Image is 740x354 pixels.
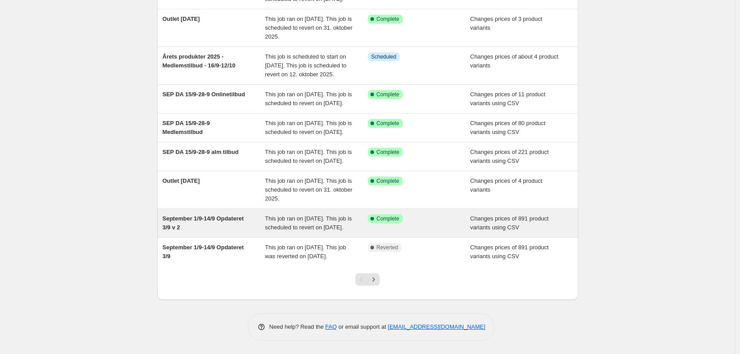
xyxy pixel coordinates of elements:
[163,16,200,22] span: Outlet [DATE]
[371,53,397,60] span: Scheduled
[163,244,244,260] span: September 1/9-14/9 Opdateret 3/9
[265,120,352,135] span: This job ran on [DATE]. This job is scheduled to revert on [DATE].
[470,215,549,231] span: Changes prices of 891 product variants using CSV
[265,215,352,231] span: This job ran on [DATE]. This job is scheduled to revert on [DATE].
[163,53,236,69] span: Årets produkter 2025 - Medlemstilbud - 16/9-12/10
[163,149,239,155] span: SEP DA 15/9-28-9 alm tilbud
[265,91,352,106] span: This job ran on [DATE]. This job is scheduled to revert on [DATE].
[470,53,558,69] span: Changes prices of about 4 product variants
[367,273,380,286] button: Next
[163,91,245,98] span: SEP DA 15/9-28-9 Onlinetilbud
[163,120,210,135] span: SEP DA 15/9-28-9 Medlemstilbud
[377,16,399,23] span: Complete
[377,120,399,127] span: Complete
[377,244,398,251] span: Reverted
[163,177,200,184] span: Outlet [DATE]
[377,149,399,156] span: Complete
[265,149,352,164] span: This job ran on [DATE]. This job is scheduled to revert on [DATE].
[470,149,549,164] span: Changes prices of 221 product variants using CSV
[265,53,347,78] span: This job is scheduled to start on [DATE]. This job is scheduled to revert on 12. oktober 2025.
[265,177,352,202] span: This job ran on [DATE]. This job is scheduled to revert on 31. oktober 2025.
[377,91,399,98] span: Complete
[265,244,346,260] span: This job ran on [DATE]. This job was reverted on [DATE].
[337,323,388,330] span: or email support at
[470,120,545,135] span: Changes prices of 80 product variants using CSV
[470,16,542,31] span: Changes prices of 3 product variants
[470,244,549,260] span: Changes prices of 891 product variants using CSV
[163,215,244,231] span: September 1/9-14/9 Opdateret 3/9 v 2
[355,273,380,286] nav: Pagination
[377,177,399,185] span: Complete
[265,16,352,40] span: This job ran on [DATE]. This job is scheduled to revert on 31. oktober 2025.
[470,177,542,193] span: Changes prices of 4 product variants
[388,323,485,330] a: [EMAIL_ADDRESS][DOMAIN_NAME]
[470,91,545,106] span: Changes prices of 11 product variants using CSV
[325,323,337,330] a: FAQ
[269,323,326,330] span: Need help? Read the
[377,215,399,222] span: Complete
